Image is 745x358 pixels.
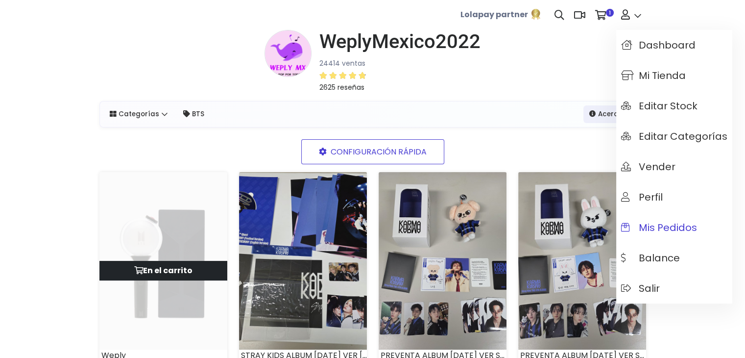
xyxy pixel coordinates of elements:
[530,8,542,20] img: Lolapay partner
[621,40,696,51] span: Dashboard
[319,82,364,92] small: 2625 reseñas
[590,0,616,30] a: 1
[606,9,614,17] span: 1
[621,101,697,111] span: Editar Stock
[301,139,444,164] a: CONFIGURACIÓN RÁPIDA
[616,152,732,182] a: Vender
[621,192,663,203] span: Perfil
[616,273,732,304] a: Salir
[583,105,640,123] a: Acerca de
[104,105,174,123] a: Categorías
[621,222,697,233] span: Mis pedidos
[99,172,227,350] img: small_1753715244627.jpeg
[99,261,227,281] div: Sólo tu puedes verlo en tu tienda
[319,69,481,93] a: 2625 reseñas
[616,182,732,212] a: Perfil
[621,283,660,294] span: Salir
[616,60,732,91] a: Mi tienda
[319,30,481,53] h1: WeplyMexico2022
[319,70,366,81] div: 4.85 / 5
[621,70,686,81] span: Mi tienda
[312,30,481,53] a: WeplyMexico2022
[177,105,210,123] a: BTS
[616,30,732,60] a: Dashboard
[621,161,675,172] span: Vender
[621,253,680,263] span: Balance
[616,91,732,121] a: Editar Stock
[616,243,732,273] a: Balance
[616,212,732,243] a: Mis pedidos
[616,121,732,152] a: Editar Categorías
[319,58,365,68] small: 24414 ventas
[518,172,646,350] img: small_1756942530281.jpeg
[460,9,528,20] b: Lolapay partner
[239,172,367,350] img: small_1757033926976.jpeg
[379,172,506,350] img: small_1756942682874.jpeg
[621,131,727,142] span: Editar Categorías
